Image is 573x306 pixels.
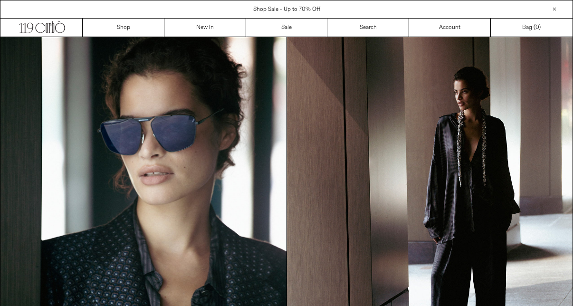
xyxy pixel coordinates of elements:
[246,19,328,37] a: Sale
[253,6,320,13] a: Shop Sale - Up to 70% Off
[327,19,409,37] a: Search
[491,19,573,37] a: Bag ()
[535,23,541,32] span: )
[164,19,246,37] a: New In
[409,19,491,37] a: Account
[83,19,164,37] a: Shop
[535,24,539,31] span: 0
